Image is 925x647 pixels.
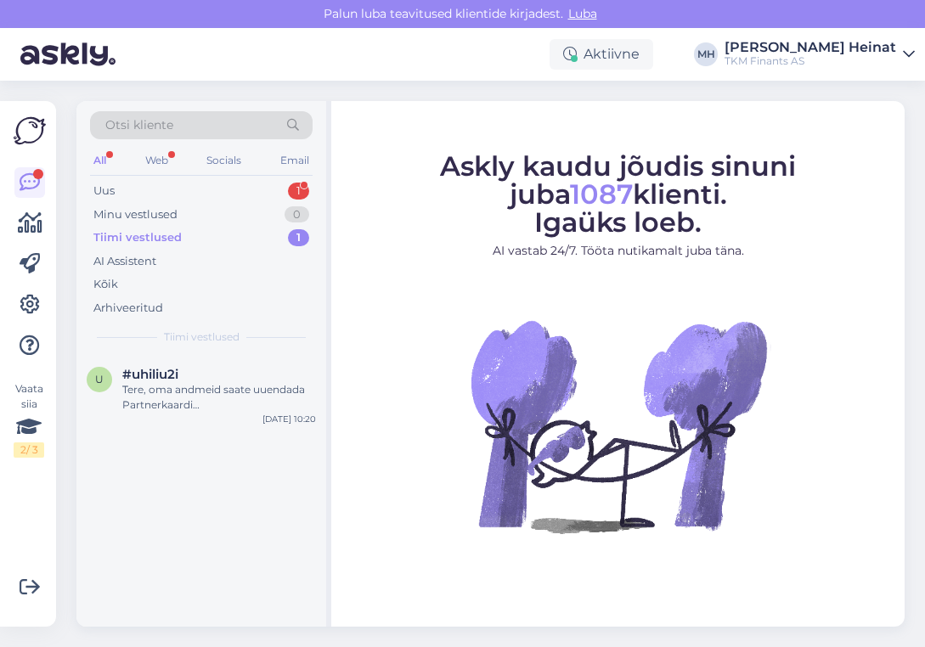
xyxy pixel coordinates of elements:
[95,373,104,385] span: u
[14,381,44,458] div: Vaata siia
[440,149,796,238] span: Askly kaudu jõudis sinuni juba klienti. Igaüks loeb.
[93,229,182,246] div: Tiimi vestlused
[203,149,245,172] div: Socials
[14,115,46,147] img: Askly Logo
[93,276,118,293] div: Kõik
[550,39,653,70] div: Aktiivne
[262,413,316,425] div: [DATE] 10:20
[90,149,110,172] div: All
[694,42,718,66] div: MH
[14,442,44,458] div: 2 / 3
[347,241,889,259] p: AI vastab 24/7. Tööta nutikamalt juba täna.
[570,177,633,210] span: 1087
[93,300,163,317] div: Arhiveeritud
[725,41,915,68] a: [PERSON_NAME] HeinatTKM Finants AS
[725,41,896,54] div: [PERSON_NAME] Heinat
[105,116,173,134] span: Otsi kliente
[93,253,156,270] div: AI Assistent
[725,54,896,68] div: TKM Finants AS
[142,149,172,172] div: Web
[465,273,771,578] img: No Chat active
[563,6,602,21] span: Luba
[288,183,309,200] div: 1
[122,367,178,382] span: #uhiliu2i
[164,329,240,345] span: Tiimi vestlused
[277,149,313,172] div: Email
[288,229,309,246] div: 1
[122,382,316,413] div: Tere, oma andmeid saate uuendada Partnerkaardi iseteeninduskeskkonnas.
[285,206,309,223] div: 0
[93,183,115,200] div: Uus
[93,206,178,223] div: Minu vestlused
